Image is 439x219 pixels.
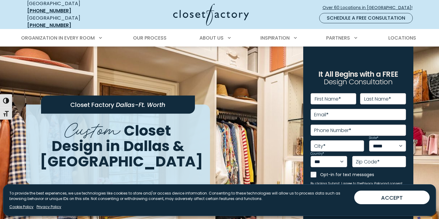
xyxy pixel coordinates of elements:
label: Last Name [364,97,391,101]
label: Phone Number [314,128,351,133]
span: Dallas & [GEOGRAPHIC_DATA] [40,136,203,172]
label: Email [314,112,329,117]
span: Closet Factory [70,101,114,109]
a: Privacy Policy [362,181,383,186]
span: Dallas-Ft. Worth [116,101,165,109]
label: City [314,144,326,149]
span: It All Begins with a FREE [318,69,398,79]
button: ACCEPT [354,191,430,204]
label: State [369,137,378,140]
a: [PHONE_NUMBER] [27,7,71,14]
p: To provide the best experiences, we use technologies like cookies to store and/or access device i... [9,191,349,201]
span: Closet Design in [52,121,171,156]
img: Closet Factory Logo [173,4,249,26]
a: Privacy Policy [37,204,61,210]
a: Schedule a Free Consultation [319,13,413,23]
label: Opt-in for text messages [320,172,406,178]
nav: Primary Menu [17,30,422,47]
span: Over 60 Locations in [GEOGRAPHIC_DATA]! [323,5,417,11]
small: By clicking Submit, I agree to the and consent to receive marketing emails from Closet Factory. [310,182,406,189]
label: First Name [315,97,341,101]
span: Our Process [133,34,167,41]
span: Locations [388,34,416,41]
span: About Us [199,34,224,41]
label: Zip Code [356,159,380,164]
span: Partners [326,34,350,41]
a: Over 60 Locations in [GEOGRAPHIC_DATA]! [322,2,418,13]
span: Inspiration [260,34,290,41]
span: Design Consultation [324,77,393,87]
span: Organization in Every Room [21,34,95,41]
label: Country [310,152,324,155]
a: Cookie Policy [9,204,33,210]
span: Custom [65,114,120,142]
a: [PHONE_NUMBER] [27,22,71,29]
div: [GEOGRAPHIC_DATA] [27,14,115,29]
